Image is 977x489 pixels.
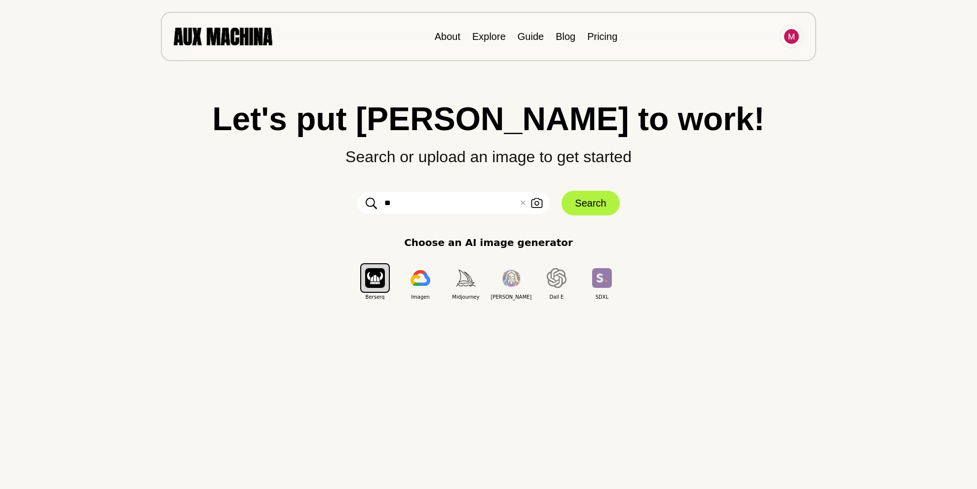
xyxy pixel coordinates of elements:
[352,293,398,301] span: Berserq
[20,103,957,135] h1: Let's put [PERSON_NAME] to work!
[562,191,619,215] button: Search
[784,29,799,44] img: Avatar
[547,268,566,288] img: Dall E
[472,31,506,42] a: Explore
[435,31,460,42] a: About
[534,293,579,301] span: Dall E
[404,235,573,250] p: Choose an AI image generator
[501,269,521,287] img: Leonardo
[488,293,534,301] span: [PERSON_NAME]
[520,197,526,209] button: ✕
[174,28,272,45] img: AUX MACHINA
[411,270,430,286] img: Imagen
[443,293,488,301] span: Midjourney
[398,293,443,301] span: Imagen
[592,268,612,287] img: SDXL
[556,31,575,42] a: Blog
[579,293,625,301] span: SDXL
[20,135,957,169] p: Search or upload an image to get started
[365,268,385,287] img: Berserq
[518,31,544,42] a: Guide
[456,270,476,286] img: Midjourney
[587,31,617,42] a: Pricing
